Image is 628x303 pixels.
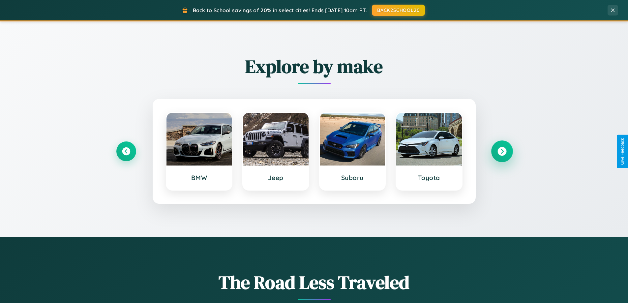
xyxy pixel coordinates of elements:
[173,174,225,182] h3: BMW
[620,138,625,165] div: Give Feedback
[250,174,302,182] h3: Jeep
[116,54,512,79] h2: Explore by make
[372,5,425,16] button: BACK2SCHOOL20
[116,270,512,295] h1: The Road Less Traveled
[403,174,455,182] h3: Toyota
[193,7,367,14] span: Back to School savings of 20% in select cities! Ends [DATE] 10am PT.
[326,174,379,182] h3: Subaru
